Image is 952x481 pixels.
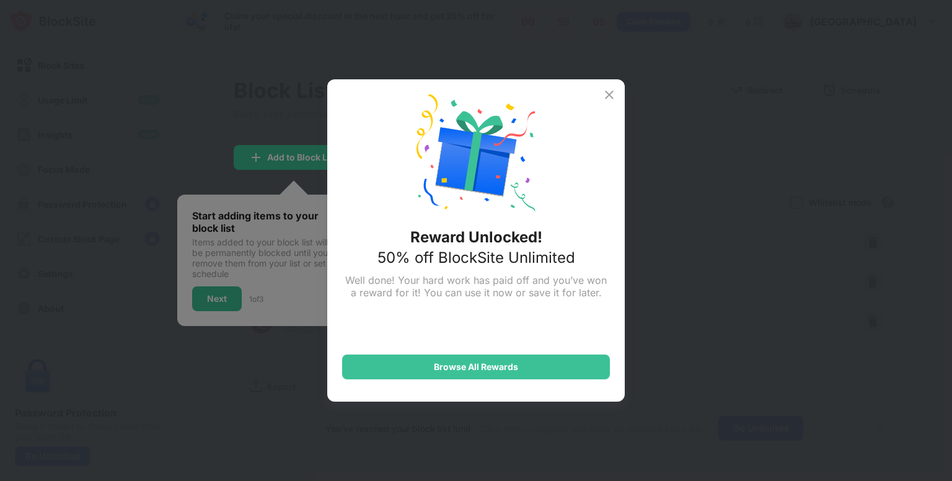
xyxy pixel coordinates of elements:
div: Reward Unlocked! [410,228,542,246]
div: 50% off BlockSite Unlimited [377,249,575,267]
img: x-button.svg [602,87,617,102]
div: Browse All Rewards [434,362,518,372]
div: Well done! Your hard work has paid off and you’ve won a reward for it! You can use it now or save... [342,274,610,299]
img: reward-unlock.svg [416,94,535,213]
